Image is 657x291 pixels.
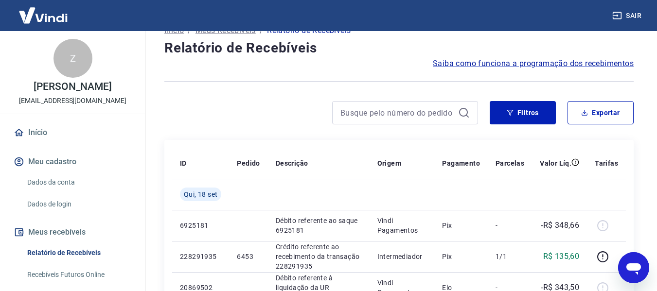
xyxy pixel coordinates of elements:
[19,96,126,106] p: [EMAIL_ADDRESS][DOMAIN_NAME]
[276,242,362,271] p: Crédito referente ao recebimento da transação 228291935
[276,158,308,168] p: Descrição
[237,158,260,168] p: Pedido
[34,82,111,92] p: [PERSON_NAME]
[12,0,75,30] img: Vindi
[276,216,362,235] p: Débito referente ao saque 6925181
[568,101,634,124] button: Exportar
[180,252,221,261] p: 228291935
[543,251,580,262] p: R$ 135,60
[377,158,401,168] p: Origem
[442,221,480,230] p: Pix
[184,189,217,199] span: Qui, 18 set
[12,222,134,243] button: Meus recebíveis
[442,252,480,261] p: Pix
[23,172,134,192] a: Dados da conta
[23,243,134,263] a: Relatório de Recebíveis
[595,158,618,168] p: Tarifas
[12,151,134,172] button: Meu cadastro
[180,158,187,168] p: ID
[180,221,221,230] p: 6925181
[433,58,634,69] a: Saiba como funciona a programação dos recebimentos
[541,220,579,231] p: -R$ 348,66
[12,122,134,143] a: Início
[442,158,480,168] p: Pagamento
[540,158,571,168] p: Valor Líq.
[496,252,524,261] p: 1/1
[496,158,524,168] p: Parcelas
[53,39,92,78] div: Z
[340,105,454,120] input: Busque pelo número do pedido
[23,265,134,285] a: Recebíveis Futuros Online
[23,194,134,214] a: Dados de login
[164,38,634,58] h4: Relatório de Recebíveis
[237,252,260,261] p: 6453
[377,216,427,235] p: Vindi Pagamentos
[496,221,524,230] p: -
[618,252,649,283] iframe: Botão para abrir a janela de mensagens
[610,7,645,25] button: Sair
[377,252,427,261] p: Intermediador
[490,101,556,124] button: Filtros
